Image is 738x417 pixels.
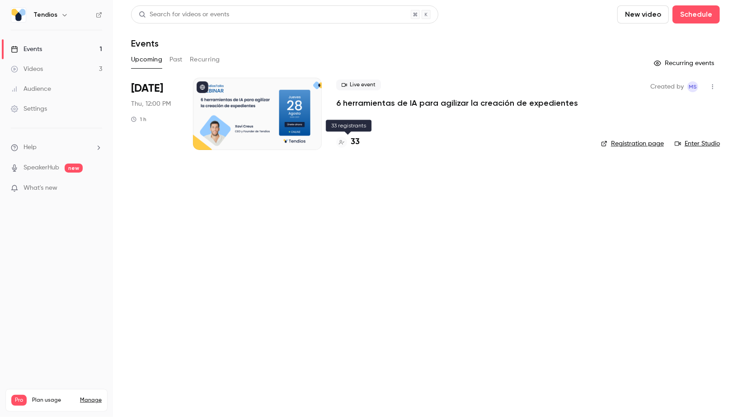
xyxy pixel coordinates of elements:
div: Aug 28 Thu, 12:00 PM (Europe/Madrid) [131,78,179,150]
div: 1 h [131,116,146,123]
a: Enter Studio [675,139,720,148]
h1: Events [131,38,159,49]
div: Audience [11,84,51,94]
img: Tendios [11,8,26,22]
span: MS [689,81,697,92]
a: 33 [336,136,360,148]
div: Videos [11,65,43,74]
div: Settings [11,104,47,113]
span: Plan usage [32,397,75,404]
h4: 33 [351,136,360,148]
span: What's new [24,183,57,193]
span: Live event [336,80,381,90]
button: Recurring events [650,56,720,70]
button: Upcoming [131,52,162,67]
span: new [65,164,83,173]
div: Search for videos or events [139,10,229,19]
div: Events [11,45,42,54]
button: New video [617,5,669,23]
button: Schedule [672,5,720,23]
span: Help [24,143,37,152]
span: Created by [650,81,684,92]
a: SpeakerHub [24,163,59,173]
button: Recurring [190,52,220,67]
span: [DATE] [131,81,163,96]
span: Maria Serra [687,81,698,92]
h6: Tendios [33,10,57,19]
li: help-dropdown-opener [11,143,102,152]
span: Thu, 12:00 PM [131,99,171,108]
a: Registration page [601,139,664,148]
a: Manage [80,397,102,404]
span: Pro [11,395,27,406]
button: Past [169,52,183,67]
a: 6 herramientas de IA para agilizar la creación de expedientes [336,98,578,108]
